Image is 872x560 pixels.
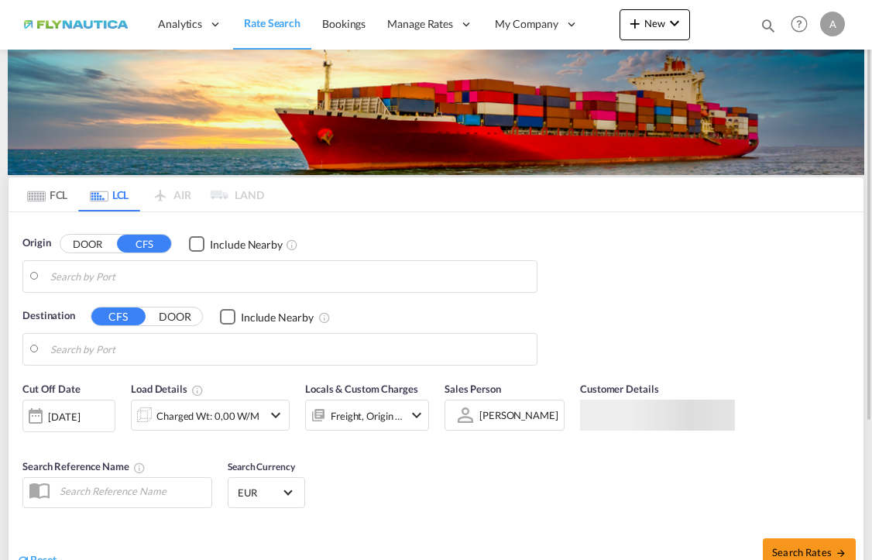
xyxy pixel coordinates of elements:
img: LCL+%26+FCL+BACKGROUND.png [8,50,864,175]
md-checkbox: Checkbox No Ink [220,308,314,325]
input: Search Reference Name [52,479,211,503]
span: My Company [495,16,558,32]
md-icon: Unchecked: Ignores neighbouring ports when fetching rates.Checked : Includes neighbouring ports w... [318,311,331,324]
md-datepicker: Select [22,431,34,452]
span: Cut Off Date [22,383,81,395]
md-icon: icon-magnify [760,17,777,34]
button: icon-plus 400-fgNewicon-chevron-down [620,9,690,40]
input: Search by Port [50,338,529,361]
input: Search by Port [50,265,529,288]
div: Freight Origin Destination [331,405,403,427]
md-icon: Your search will be saved by the below given name [133,462,146,474]
button: DOOR [148,308,202,326]
md-select: Select Currency: € EUREuro [236,481,297,503]
md-select: Sales Person: Alina Iskaev [478,404,560,426]
div: Charged Wt: 0,00 W/M [156,405,259,427]
md-icon: icon-chevron-down [266,406,285,424]
button: CFS [91,307,146,325]
md-icon: icon-chevron-down [665,14,684,33]
md-tab-item: LCL [78,177,140,211]
span: Load Details [131,383,204,395]
span: Destination [22,308,75,324]
span: Analytics [158,16,202,32]
span: Search Currency [228,461,295,472]
span: Help [786,11,812,37]
span: Search Reference Name [22,460,146,472]
md-pagination-wrapper: Use the left and right arrow keys to navigate between tabs [16,177,264,211]
span: Customer Details [580,383,658,395]
span: Sales Person [445,383,501,395]
button: DOOR [60,235,115,253]
md-icon: icon-arrow-right [836,548,846,558]
div: Include Nearby [241,310,314,325]
div: Include Nearby [210,237,283,253]
md-icon: Unchecked: Ignores neighbouring ports when fetching rates.Checked : Includes neighbouring ports w... [286,239,298,251]
span: New [626,17,684,29]
div: A [820,12,845,36]
span: Rate Search [244,16,300,29]
span: Search Rates [772,546,846,558]
md-checkbox: Checkbox No Ink [189,235,283,252]
div: Charged Wt: 0,00 W/Micon-chevron-down [131,400,290,431]
span: Manage Rates [387,16,453,32]
md-tab-item: FCL [16,177,78,211]
span: Locals & Custom Charges [305,383,418,395]
div: [DATE] [22,400,115,432]
span: Origin [22,235,50,251]
span: Bookings [322,17,366,30]
div: icon-magnify [760,17,777,40]
md-icon: icon-chevron-down [407,406,426,424]
md-icon: Chargeable Weight [191,384,204,397]
div: Help [786,11,820,39]
span: EUR [238,486,281,500]
div: [DATE] [48,410,80,424]
button: CFS [117,235,171,253]
md-icon: icon-plus 400-fg [626,14,644,33]
div: Freight Origin Destinationicon-chevron-down [305,400,429,431]
img: dbeec6a0202a11f0ab01a7e422f9ff92.png [23,7,128,42]
div: [PERSON_NAME] [479,409,558,421]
